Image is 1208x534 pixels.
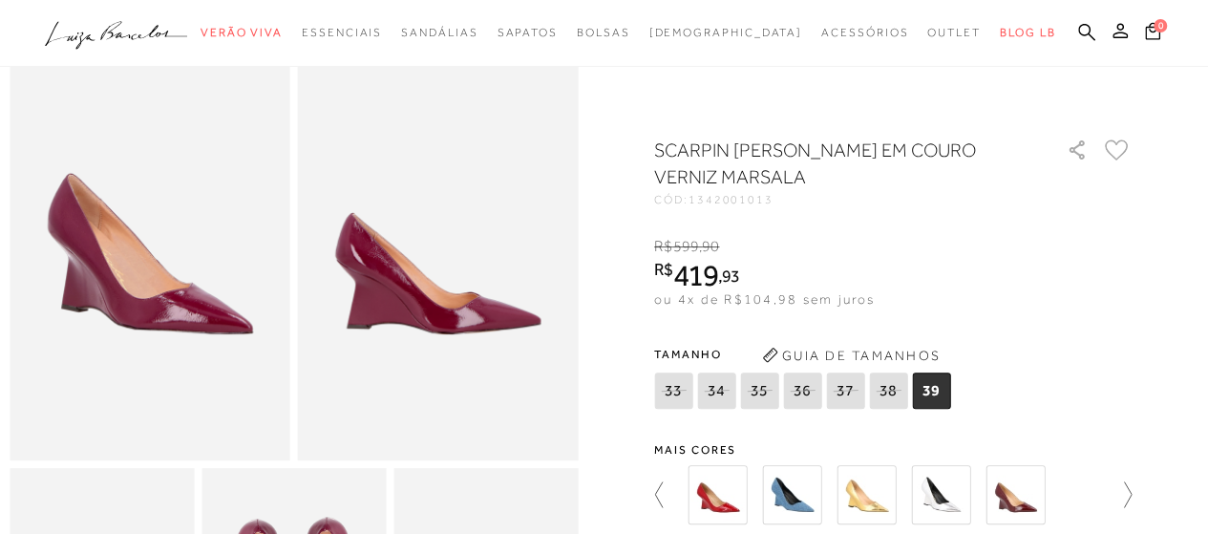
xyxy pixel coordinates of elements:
[869,373,907,409] span: 38
[1000,26,1055,39] span: BLOG LB
[697,373,735,409] span: 34
[401,26,477,39] span: Sandálias
[837,465,896,524] img: SCARPIN ANABELA EM METALIZADO DOURADO
[401,15,477,51] a: categoryNavScreenReaderText
[298,40,579,460] img: image
[740,373,778,409] span: 35
[654,373,692,409] span: 33
[10,40,290,460] img: image
[702,238,719,255] span: 90
[689,193,774,206] span: 1342001013
[1000,15,1055,51] a: BLOG LB
[302,26,382,39] span: Essenciais
[927,26,981,39] span: Outlet
[1139,21,1166,47] button: 0
[577,15,630,51] a: categoryNavScreenReaderText
[201,15,283,51] a: categoryNavScreenReaderText
[654,261,673,278] i: R$
[648,26,802,39] span: [DEMOGRAPHIC_DATA]
[654,194,1036,205] div: CÓD:
[654,340,955,369] span: Tamanho
[762,465,821,524] img: SCARPIN ANABELA EM JEANS ÍNDIGO
[755,340,946,371] button: Guia de Tamanhos
[821,26,908,39] span: Acessórios
[783,373,821,409] span: 36
[673,258,718,292] span: 419
[688,465,747,524] img: SCARPIN ANABELA EM COURO VERNIZ VERMELHO
[927,15,981,51] a: categoryNavScreenReaderText
[826,373,864,409] span: 37
[497,15,557,51] a: categoryNavScreenReaderText
[912,373,950,409] span: 39
[201,26,283,39] span: Verão Viva
[821,15,908,51] a: categoryNavScreenReaderText
[497,26,557,39] span: Sapatos
[911,465,970,524] img: SCARPIN ANABELA EM METALIZADO PRATA
[654,291,875,307] span: ou 4x de R$104,98 sem juros
[1154,19,1167,32] span: 0
[654,444,1132,456] span: Mais cores
[699,238,720,255] i: ,
[654,238,672,255] i: R$
[672,238,698,255] span: 599
[722,266,740,286] span: 93
[718,267,740,285] i: ,
[654,137,1012,190] h1: SCARPIN [PERSON_NAME] EM COURO VERNIZ MARSALA
[577,26,630,39] span: Bolsas
[985,465,1045,524] img: SCARPIN ANABELA VERNIZ MALBEC
[302,15,382,51] a: categoryNavScreenReaderText
[648,15,802,51] a: noSubCategoriesText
